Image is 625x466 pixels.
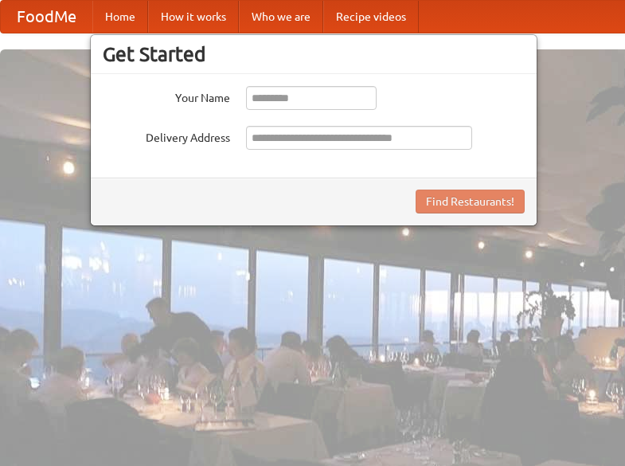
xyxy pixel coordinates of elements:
[416,190,525,213] button: Find Restaurants!
[239,1,323,33] a: Who we are
[103,86,230,106] label: Your Name
[103,42,525,66] h3: Get Started
[103,126,230,146] label: Delivery Address
[323,1,419,33] a: Recipe videos
[92,1,148,33] a: Home
[1,1,92,33] a: FoodMe
[148,1,239,33] a: How it works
